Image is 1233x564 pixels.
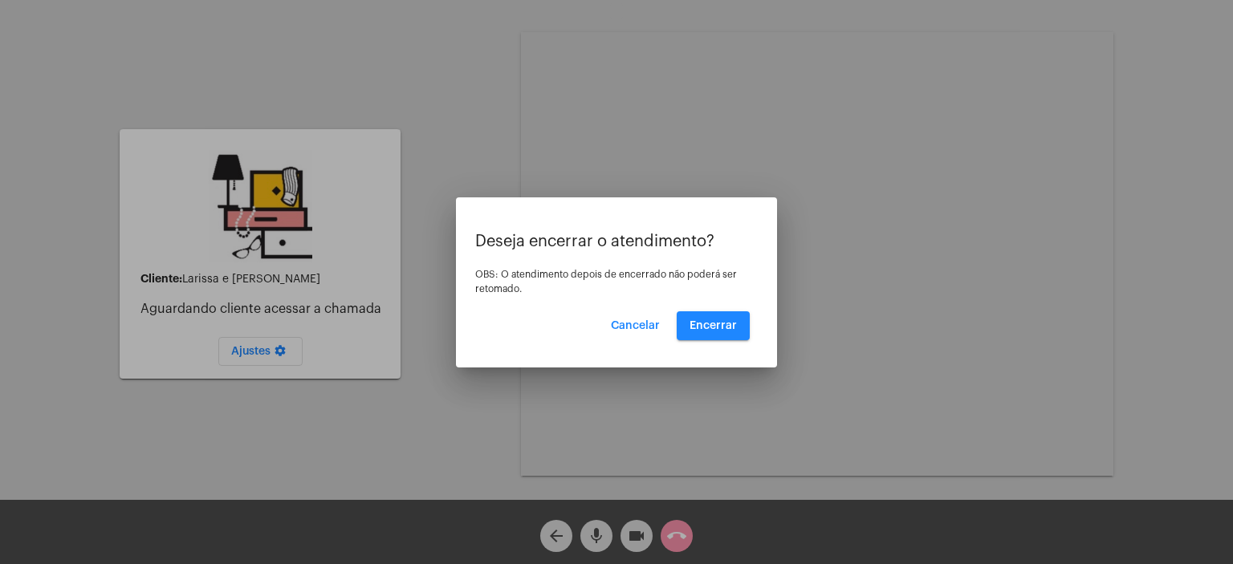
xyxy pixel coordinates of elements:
[598,311,673,340] button: Cancelar
[690,320,737,331] span: Encerrar
[475,270,737,294] span: OBS: O atendimento depois de encerrado não poderá ser retomado.
[475,233,758,250] p: Deseja encerrar o atendimento?
[677,311,750,340] button: Encerrar
[611,320,660,331] span: Cancelar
